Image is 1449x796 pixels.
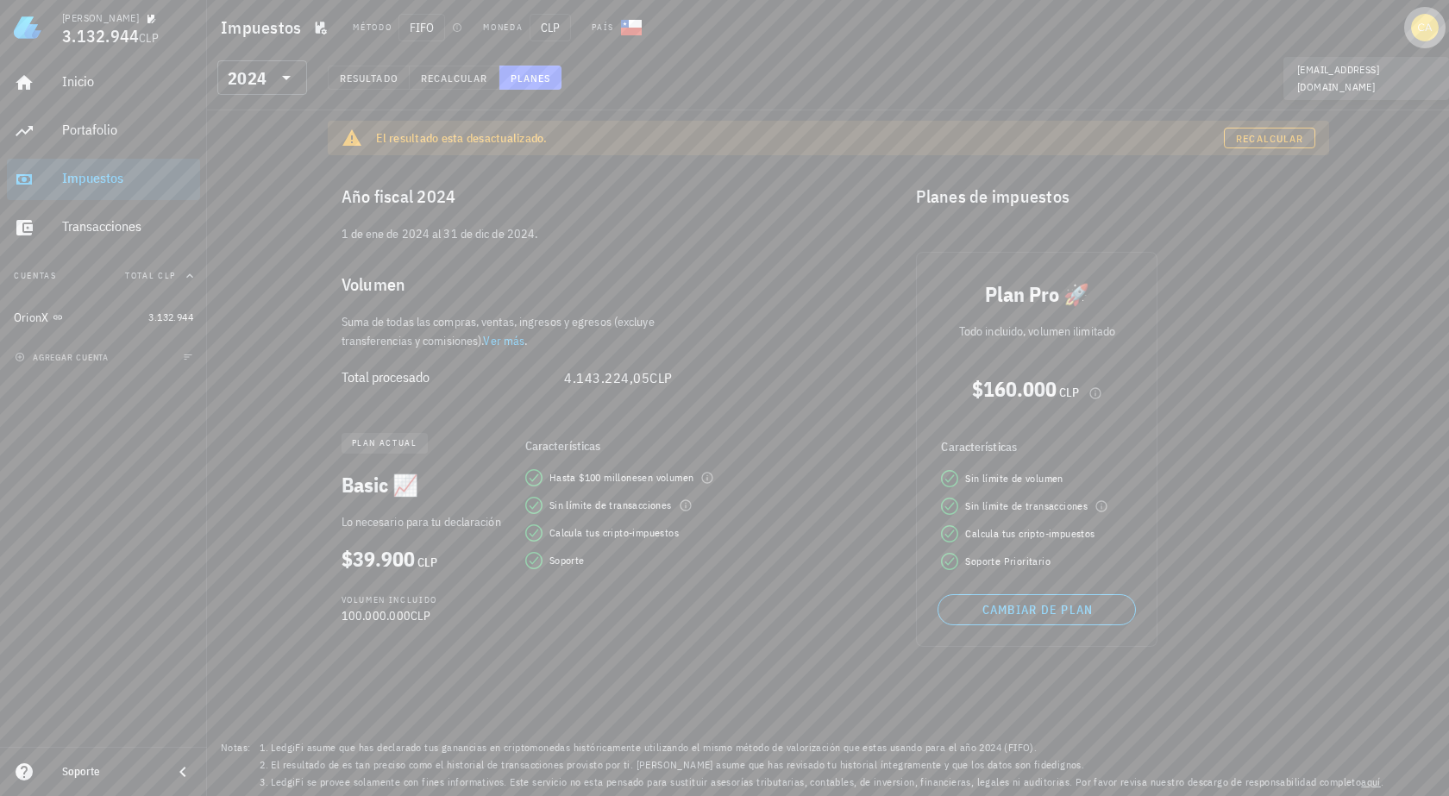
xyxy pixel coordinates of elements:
[62,218,193,235] div: Transacciones
[549,469,694,486] span: Hasta $ en volumen
[420,72,488,85] span: Recalcular
[592,21,614,34] div: País
[965,470,1063,487] span: Sin límite de volumen
[7,62,200,103] a: Inicio
[965,553,1051,570] span: Soporte Prioritario
[7,297,200,338] a: OrionX 3.132.944
[62,73,193,90] div: Inicio
[62,24,139,47] span: 3.132.944
[931,322,1143,341] p: Todo incluido, volumen ilimitado
[7,159,200,200] a: Impuestos
[62,11,139,25] div: [PERSON_NAME]
[549,524,679,542] span: Calcula tus cripto-impuestos
[221,14,308,41] h1: Impuestos
[985,280,1089,308] span: Plan Pro 🚀
[621,17,642,38] div: CL-icon
[1235,132,1303,145] span: Recalcular
[14,310,49,325] div: OrionX
[902,169,1328,224] div: Planes de impuestos
[1411,14,1439,41] div: avatar
[328,257,707,312] div: Volumen
[271,739,1383,756] li: LedgiFi asume que has declarado tus ganancias en criptomonedas históricamente utilizando el mismo...
[483,21,523,34] div: Moneda
[342,471,418,498] span: Basic 📈
[342,512,501,531] p: Lo necesario para tu declaración
[328,224,707,257] div: 1 de ene de 2024 al 31 de dic de 2024.
[411,608,430,624] span: CLP
[549,552,585,569] span: Soporte
[510,72,551,85] span: Planes
[649,369,673,386] span: CLP
[62,170,193,186] div: Impuestos
[7,110,200,152] a: Portafolio
[18,352,109,363] span: agregar cuenta
[139,30,159,46] span: CLP
[339,72,398,85] span: Resultado
[217,60,307,95] div: 2024
[499,66,562,90] button: Planes
[342,608,411,624] span: 100.000.000
[549,497,672,514] span: Sin límite de transacciones
[564,369,649,386] span: 4.143.224,05
[417,555,437,570] span: CLP
[342,593,438,607] div: Volumen incluido
[972,375,1057,403] span: $160.000
[965,525,1095,542] span: Calcula tus cripto-impuestos
[328,169,707,224] div: Año fiscal 2024
[342,545,415,573] span: $39.900
[328,312,707,350] div: Suma de todas las compras, ventas, ingresos y egresos (excluye transferencias y comisiones). .
[1224,128,1315,148] a: Recalcular
[483,333,524,348] a: Ver más
[10,348,116,366] button: agregar cuenta
[62,765,159,779] div: Soporte
[228,70,267,87] div: 2024
[530,14,571,41] span: CLP
[376,129,1224,147] div: El resultado esta desactualizado.
[410,66,499,90] button: Recalcular
[352,433,417,454] span: plan actual
[125,270,176,281] span: Total CLP
[7,255,200,297] button: CuentasTotal CLP
[7,207,200,248] a: Transacciones
[938,594,1136,625] button: Cambiar de plan
[585,471,643,484] span: 100 millones
[328,66,410,90] button: Resultado
[1059,385,1079,400] span: CLP
[14,14,41,41] img: LedgiFi
[965,498,1088,515] span: Sin límite de transacciones
[271,774,1383,791] li: LedgiFi se provee solamente con fines informativos. Este servicio no esta pensado para sustituir ...
[945,602,1128,617] span: Cambiar de plan
[353,21,392,34] div: Método
[1361,775,1381,788] a: aquí
[62,122,193,138] div: Portafolio
[148,310,193,323] span: 3.132.944
[207,734,1449,796] footer: Notas:
[271,756,1383,774] li: El resultado de es tan preciso como el historial de transacciones provisto por ti. [PERSON_NAME] ...
[342,369,565,385] div: Total procesado
[398,14,445,41] span: FIFO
